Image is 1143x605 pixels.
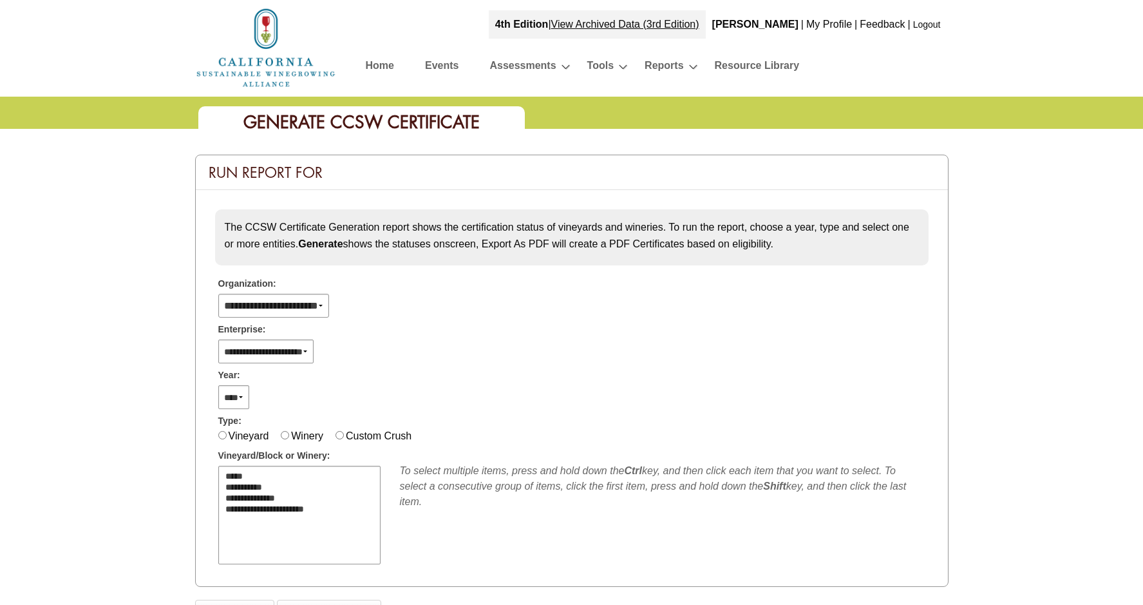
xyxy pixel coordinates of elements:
div: | [853,10,858,39]
a: View Archived Data (3rd Edition) [551,19,699,30]
a: Resource Library [715,57,800,79]
strong: Generate [298,238,343,249]
span: Enterprise: [218,323,266,336]
span: Generate CCSW Certificate [243,111,480,133]
a: My Profile [806,19,852,30]
label: Vineyard [229,430,269,441]
a: Home [366,57,394,79]
a: Feedback [860,19,905,30]
a: Tools [587,57,614,79]
div: Run Report For [196,155,948,190]
div: | [489,10,706,39]
b: [PERSON_NAME] [712,19,798,30]
span: Vineyard/Block or Winery: [218,449,330,463]
img: logo_cswa2x.png [195,6,337,89]
div: To select multiple items, press and hold down the key, and then click each item that you want to ... [400,463,925,510]
span: Year: [218,369,240,382]
div: | [907,10,912,39]
p: The CCSW Certificate Generation report shows the certification status of vineyards and wineries. ... [225,219,919,252]
b: Shift [763,481,786,492]
b: Ctrl [624,465,642,476]
div: | [800,10,805,39]
label: Custom Crush [346,430,411,441]
span: Type: [218,414,241,428]
a: Reports [645,57,683,79]
label: Winery [291,430,323,441]
a: Logout [913,19,941,30]
strong: 4th Edition [495,19,549,30]
a: Assessments [489,57,556,79]
span: Organization: [218,277,276,291]
a: Home [195,41,337,52]
a: Events [425,57,458,79]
